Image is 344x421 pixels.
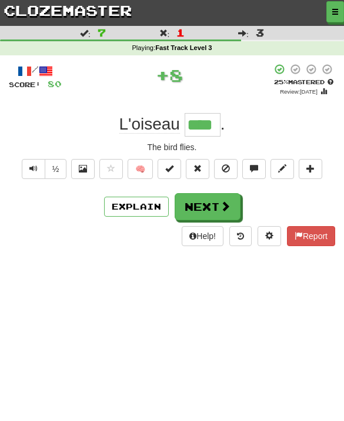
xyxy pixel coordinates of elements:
button: Reset to 0% Mastered (alt+r) [186,159,209,179]
span: 1 [176,26,185,38]
span: : [159,29,170,37]
div: The bird flies. [9,141,335,153]
span: 25 % [274,78,288,85]
div: Mastered [272,78,335,86]
small: Review: [DATE] [280,88,318,95]
button: ½ [45,159,67,179]
span: 3 [256,26,264,38]
button: Favorite sentence (alt+f) [99,159,123,179]
button: Next [175,193,241,220]
span: . [221,115,225,133]
span: + [156,64,169,87]
button: Play sentence audio (ctl+space) [22,159,45,179]
span: : [238,29,249,37]
button: Show image (alt+x) [71,159,95,179]
button: Discuss sentence (alt+u) [242,159,266,179]
button: Explain [104,197,169,217]
button: Set this sentence to 100% Mastered (alt+m) [158,159,181,179]
div: / [9,64,62,78]
button: Help! [182,226,223,246]
span: L'oiseau [119,115,180,134]
span: Score: [9,81,41,88]
span: 7 [98,26,106,38]
button: Add to collection (alt+a) [299,159,322,179]
button: 🧠 [128,159,153,179]
div: Text-to-speech controls [19,159,67,185]
button: Ignore sentence (alt+i) [214,159,238,179]
button: Report [287,226,335,246]
span: 80 [48,79,62,89]
strong: Fast Track Level 3 [155,44,212,51]
span: 8 [169,65,183,85]
button: Round history (alt+y) [229,226,252,246]
button: Edit sentence (alt+d) [270,159,294,179]
span: : [80,29,91,37]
